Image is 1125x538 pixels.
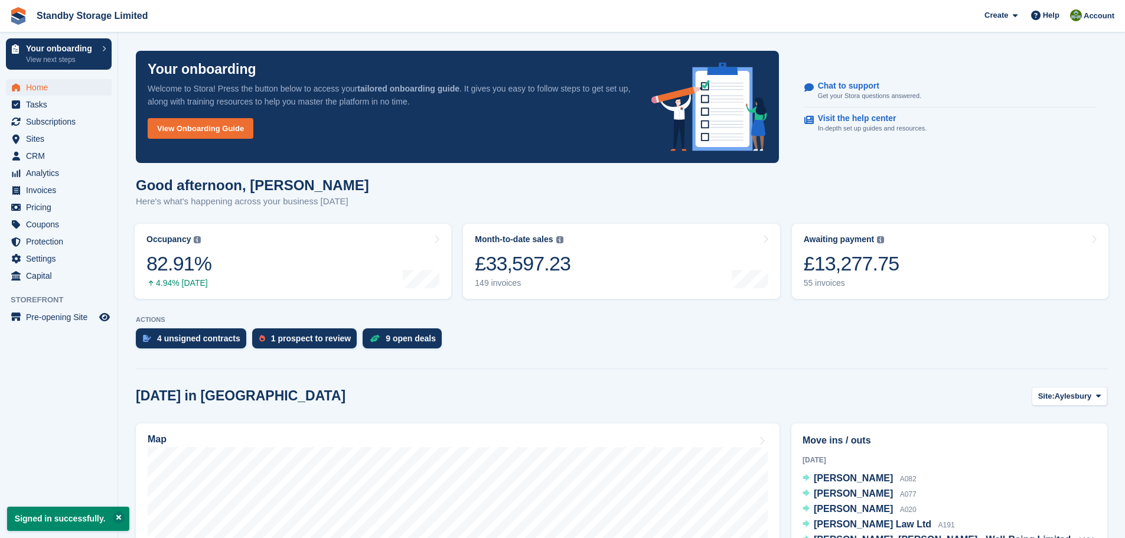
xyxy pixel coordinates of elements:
[157,334,240,343] div: 4 unsigned contracts
[26,233,97,250] span: Protection
[26,165,97,181] span: Analytics
[6,113,112,130] a: menu
[814,504,893,514] span: [PERSON_NAME]
[803,433,1096,448] h2: Move ins / outs
[97,310,112,324] a: Preview store
[26,182,97,198] span: Invoices
[26,250,97,267] span: Settings
[1043,9,1059,21] span: Help
[26,113,97,130] span: Subscriptions
[804,252,899,276] div: £13,277.75
[1070,9,1082,21] img: Steven Hambridge
[792,224,1108,299] a: Awaiting payment £13,277.75 55 invoices
[135,224,451,299] a: Occupancy 82.91% 4.94% [DATE]
[818,91,921,101] p: Get your Stora questions answered.
[803,502,917,517] a: [PERSON_NAME] A020
[1038,390,1055,402] span: Site:
[804,234,875,244] div: Awaiting payment
[32,6,152,25] a: Standby Storage Limited
[26,148,97,164] span: CRM
[357,84,459,93] strong: tailored onboarding guide
[136,195,369,208] p: Here's what's happening across your business [DATE]
[259,335,265,342] img: prospect-51fa495bee0391a8d652442698ab0144808aea92771e9ea1ae160a38d050c398.svg
[6,268,112,284] a: menu
[11,294,118,306] span: Storefront
[6,233,112,250] a: menu
[6,199,112,216] a: menu
[556,236,563,243] img: icon-info-grey-7440780725fd019a000dd9b08b2336e03edf1995a4989e88bcd33f0948082b44.svg
[6,96,112,113] a: menu
[6,216,112,233] a: menu
[6,38,112,70] a: Your onboarding View next steps
[463,224,780,299] a: Month-to-date sales £33,597.23 149 invoices
[26,96,97,113] span: Tasks
[26,216,97,233] span: Coupons
[146,252,211,276] div: 82.91%
[475,252,570,276] div: £33,597.23
[143,335,151,342] img: contract_signature_icon-13c848040528278c33f63329250d36e43548de30e8caae1d1a13099fd9432cc5.svg
[804,107,1096,139] a: Visit the help center In-depth set up guides and resources.
[252,328,363,354] a: 1 prospect to review
[146,278,211,288] div: 4.94% [DATE]
[148,63,256,76] p: Your onboarding
[803,471,917,487] a: [PERSON_NAME] A082
[6,165,112,181] a: menu
[370,334,380,343] img: deal-1b604bf984904fb50ccaf53a9ad4b4a5d6e5aea283cecdc64d6e3604feb123c2.svg
[818,113,918,123] p: Visit the help center
[6,250,112,267] a: menu
[148,118,253,139] a: View Onboarding Guide
[6,148,112,164] a: menu
[6,182,112,198] a: menu
[26,44,96,53] p: Your onboarding
[136,316,1107,324] p: ACTIONS
[804,75,1096,107] a: Chat to support Get your Stora questions answered.
[6,79,112,96] a: menu
[9,7,27,25] img: stora-icon-8386f47178a22dfd0bd8f6a31ec36ba5ce8667c1dd55bd0f319d3a0aa187defe.svg
[194,236,201,243] img: icon-info-grey-7440780725fd019a000dd9b08b2336e03edf1995a4989e88bcd33f0948082b44.svg
[475,278,570,288] div: 149 invoices
[136,328,252,354] a: 4 unsigned contracts
[803,455,1096,465] div: [DATE]
[386,334,436,343] div: 9 open deals
[136,177,369,193] h1: Good afternoon, [PERSON_NAME]
[148,434,167,445] h2: Map
[900,506,917,514] span: A020
[26,268,97,284] span: Capital
[814,488,893,498] span: [PERSON_NAME]
[814,519,931,529] span: [PERSON_NAME] Law Ltd
[363,328,448,354] a: 9 open deals
[146,234,191,244] div: Occupancy
[26,131,97,147] span: Sites
[818,123,927,133] p: In-depth set up guides and resources.
[475,234,553,244] div: Month-to-date sales
[900,490,917,498] span: A077
[1032,387,1107,406] button: Site: Aylesbury
[148,82,632,108] p: Welcome to Stora! Press the button below to access your . It gives you easy to follow steps to ge...
[651,63,767,151] img: onboarding-info-6c161a55d2c0e0a8cae90662b2fe09162a5109e8cc188191df67fb4f79e88e88.svg
[6,309,112,325] a: menu
[877,236,884,243] img: icon-info-grey-7440780725fd019a000dd9b08b2336e03edf1995a4989e88bcd33f0948082b44.svg
[804,278,899,288] div: 55 invoices
[818,81,912,91] p: Chat to support
[984,9,1008,21] span: Create
[803,487,917,502] a: [PERSON_NAME] A077
[6,131,112,147] a: menu
[7,507,129,531] p: Signed in successfully.
[271,334,351,343] div: 1 prospect to review
[1055,390,1091,402] span: Aylesbury
[136,388,345,404] h2: [DATE] in [GEOGRAPHIC_DATA]
[26,54,96,65] p: View next steps
[803,517,955,533] a: [PERSON_NAME] Law Ltd A191
[1084,10,1114,22] span: Account
[814,473,893,483] span: [PERSON_NAME]
[938,521,955,529] span: A191
[26,199,97,216] span: Pricing
[26,309,97,325] span: Pre-opening Site
[26,79,97,96] span: Home
[900,475,917,483] span: A082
